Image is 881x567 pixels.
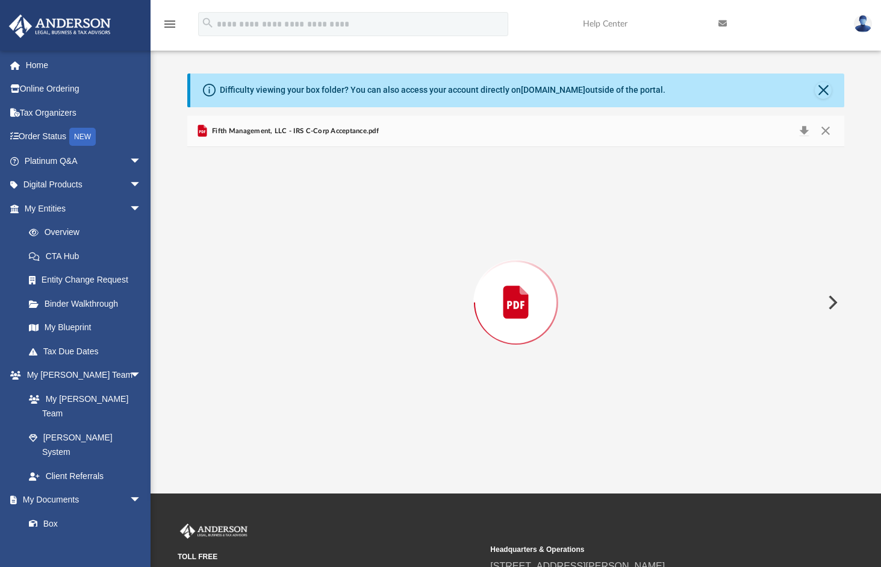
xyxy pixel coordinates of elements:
[220,84,665,96] div: Difficulty viewing your box folder? You can also access your account directly on outside of the p...
[17,268,160,292] a: Entity Change Request
[815,82,832,99] button: Close
[8,77,160,101] a: Online Ordering
[818,286,845,319] button: Next File
[163,17,177,31] i: menu
[129,173,154,198] span: arrow_drop_down
[17,425,154,464] a: [PERSON_NAME] System
[793,123,815,140] button: Download
[129,149,154,174] span: arrow_drop_down
[129,488,154,513] span: arrow_drop_down
[129,196,154,221] span: arrow_drop_down
[8,149,160,173] a: Platinum Q&Aarrow_drop_down
[17,244,160,268] a: CTA Hub
[17,292,160,316] a: Binder Walkthrough
[521,85,585,95] a: [DOMAIN_NAME]
[17,387,148,425] a: My [PERSON_NAME] Team
[201,16,214,30] i: search
[8,488,154,512] a: My Documentsarrow_drop_down
[17,512,148,536] a: Box
[17,316,154,340] a: My Blueprint
[8,125,160,149] a: Order StatusNEW
[854,15,872,33] img: User Pic
[8,196,160,221] a: My Entitiesarrow_drop_down
[815,123,836,140] button: Close
[17,464,154,488] a: Client Referrals
[187,116,845,459] div: Preview
[178,551,482,562] small: TOLL FREE
[8,101,160,125] a: Tax Organizers
[69,128,96,146] div: NEW
[129,363,154,388] span: arrow_drop_down
[163,23,177,31] a: menu
[178,524,250,539] img: Anderson Advisors Platinum Portal
[8,363,154,387] a: My [PERSON_NAME] Teamarrow_drop_down
[5,14,114,38] img: Anderson Advisors Platinum Portal
[490,544,794,555] small: Headquarters & Operations
[8,53,160,77] a: Home
[17,221,160,245] a: Overview
[17,339,160,363] a: Tax Due Dates
[210,126,379,137] span: Fifth Management, LLC - IRS C-Corp Acceptance.pdf
[8,173,160,197] a: Digital Productsarrow_drop_down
